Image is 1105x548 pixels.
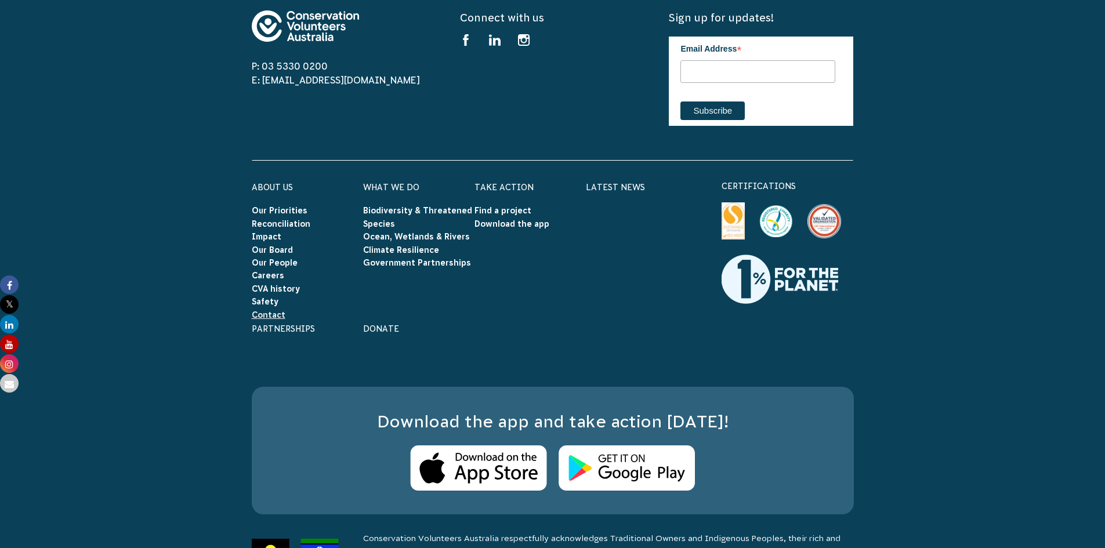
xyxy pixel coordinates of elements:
a: E: [EMAIL_ADDRESS][DOMAIN_NAME] [252,75,420,85]
a: CVA history [252,284,300,293]
a: Ocean, Wetlands & Rivers [363,232,470,241]
h5: Sign up for updates! [669,10,853,25]
a: Careers [252,271,284,280]
a: Climate Resilience [363,245,439,255]
a: P: 03 5330 0200 [252,61,328,71]
a: Download the app [474,219,549,228]
input: Subscribe [680,101,745,120]
a: Latest News [586,183,645,192]
a: Impact [252,232,281,241]
a: Partnerships [252,324,315,333]
a: Safety [252,297,278,306]
a: Biodiversity & Threatened Species [363,206,472,228]
p: certifications [722,179,854,193]
a: Find a project [474,206,531,215]
a: Our Board [252,245,293,255]
img: Android Store Logo [559,445,695,491]
a: What We Do [363,183,419,192]
a: Our People [252,258,298,267]
a: About Us [252,183,293,192]
h3: Download the app and take action [DATE]! [275,410,831,434]
img: Apple Store Logo [410,445,547,491]
a: Take Action [474,183,534,192]
h5: Connect with us [460,10,644,25]
a: Reconciliation [252,219,310,228]
img: logo-footer.svg [252,10,359,42]
label: Email Address [680,37,835,59]
a: Contact [252,310,285,320]
a: Donate [363,324,399,333]
a: Our Priorities [252,206,307,215]
a: Government Partnerships [363,258,471,267]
